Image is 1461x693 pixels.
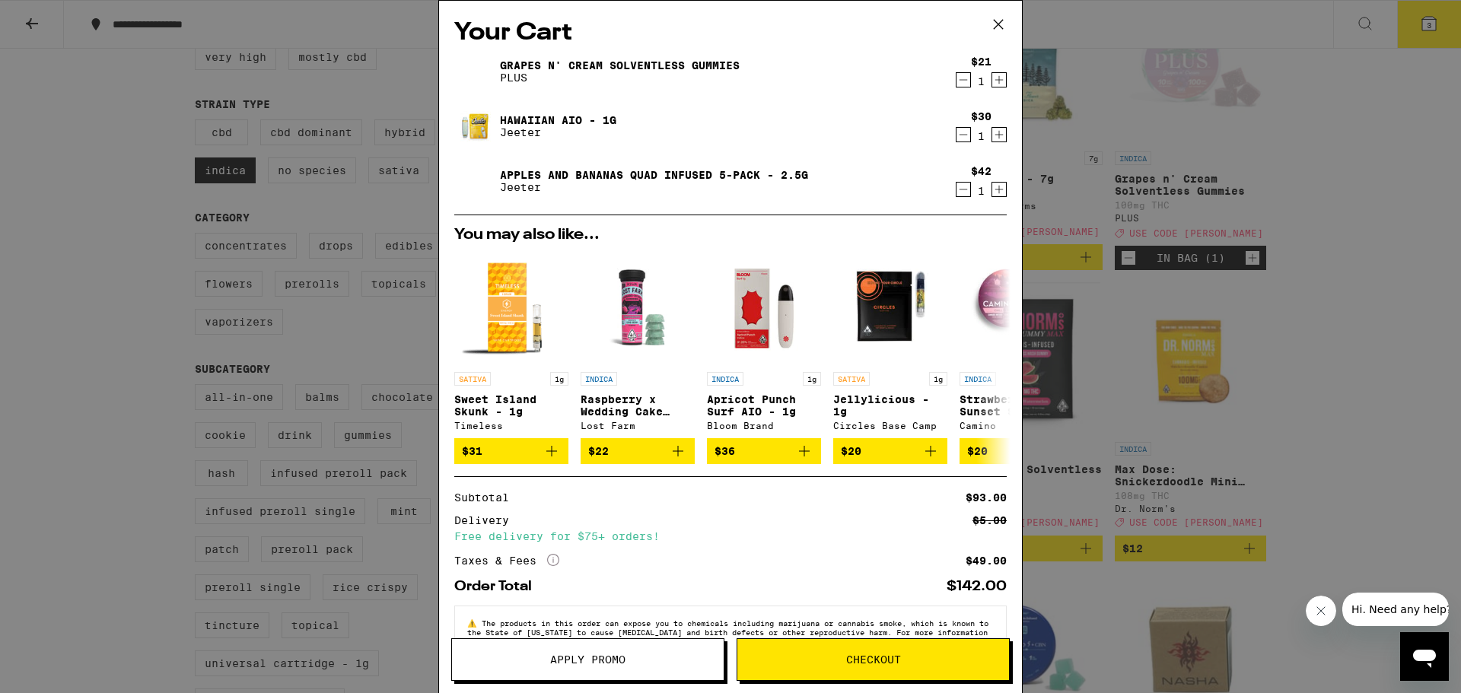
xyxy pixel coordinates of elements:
div: Subtotal [454,492,520,503]
button: Increment [992,182,1007,197]
div: Order Total [454,580,543,593]
h2: Your Cart [454,16,1007,50]
div: Circles Base Camp [833,421,947,431]
img: Lost Farm - Raspberry x Wedding Cake Live Resin Gummies [581,250,695,364]
div: $93.00 [966,492,1007,503]
div: 1 [971,185,992,197]
a: Grapes n' Cream Solventless Gummies [500,59,740,72]
a: [DOMAIN_NAME] [531,637,590,646]
div: Bloom Brand [707,421,821,431]
span: Apply Promo [550,654,625,665]
a: Open page for Jellylicious - 1g from Circles Base Camp [833,250,947,438]
div: $21 [971,56,992,68]
img: Circles Base Camp - Jellylicious - 1g [833,250,947,364]
p: Sweet Island Skunk - 1g [454,393,568,418]
p: 1g [803,372,821,386]
span: ⚠️ [467,618,482,628]
p: INDICA [707,372,743,386]
p: Strawberry Sunset Sour Gummies [960,393,1074,418]
div: 1 [971,75,992,87]
span: $31 [462,445,482,457]
span: $36 [715,445,735,457]
div: 1 [971,130,992,142]
iframe: Message from company [1342,593,1449,626]
img: Timeless - Sweet Island Skunk - 1g [454,250,568,364]
p: Raspberry x Wedding Cake Live Resin Gummies [581,393,695,418]
span: Hi. Need any help? [9,11,110,23]
img: Camino - Strawberry Sunset Sour Gummies [960,250,1074,364]
p: Jeeter [500,126,616,138]
span: $20 [967,445,988,457]
p: Jellylicious - 1g [833,393,947,418]
p: Jeeter [500,181,808,193]
h2: You may also like... [454,227,1007,243]
span: $20 [841,445,861,457]
p: PLUS [500,72,740,84]
span: The products in this order can expose you to chemicals including marijuana or cannabis smoke, whi... [467,618,988,646]
div: $30 [971,110,992,122]
p: SATIVA [833,372,870,386]
p: SATIVA [454,372,491,386]
button: Add to bag [707,438,821,464]
button: Decrement [956,182,971,197]
img: Grapes n' Cream Solventless Gummies [454,50,497,93]
a: Open page for Sweet Island Skunk - 1g from Timeless [454,250,568,438]
img: Hawaiian AIO - 1g [454,105,497,148]
p: 1g [929,372,947,386]
p: 1g [550,372,568,386]
img: Apples and Bananas Quad Infused 5-Pack - 2.5g [454,160,497,202]
div: $49.00 [966,555,1007,566]
button: Add to bag [960,438,1074,464]
p: INDICA [960,372,996,386]
div: Delivery [454,515,520,526]
button: Add to bag [833,438,947,464]
div: $142.00 [947,580,1007,593]
iframe: Close message [1306,596,1336,626]
button: Checkout [737,638,1010,681]
iframe: Button to launch messaging window [1400,632,1449,681]
a: Open page for Strawberry Sunset Sour Gummies from Camino [960,250,1074,438]
div: Taxes & Fees [454,554,559,567]
div: Camino [960,421,1074,431]
div: Lost Farm [581,421,695,431]
button: Add to bag [454,438,568,464]
div: $42 [971,165,992,177]
button: Decrement [956,72,971,87]
button: Increment [992,127,1007,142]
a: Open page for Apricot Punch Surf AIO - 1g from Bloom Brand [707,250,821,438]
span: $22 [588,445,609,457]
img: Bloom Brand - Apricot Punch Surf AIO - 1g [707,250,821,364]
p: INDICA [581,372,617,386]
div: Free delivery for $75+ orders! [454,531,1007,542]
button: Decrement [956,127,971,142]
a: Open page for Raspberry x Wedding Cake Live Resin Gummies from Lost Farm [581,250,695,438]
a: Apples and Bananas Quad Infused 5-Pack - 2.5g [500,169,808,181]
button: Apply Promo [451,638,724,681]
button: Add to bag [581,438,695,464]
div: $5.00 [972,515,1007,526]
div: Timeless [454,421,568,431]
p: Apricot Punch Surf AIO - 1g [707,393,821,418]
button: Increment [992,72,1007,87]
span: Checkout [846,654,901,665]
a: Hawaiian AIO - 1g [500,114,616,126]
